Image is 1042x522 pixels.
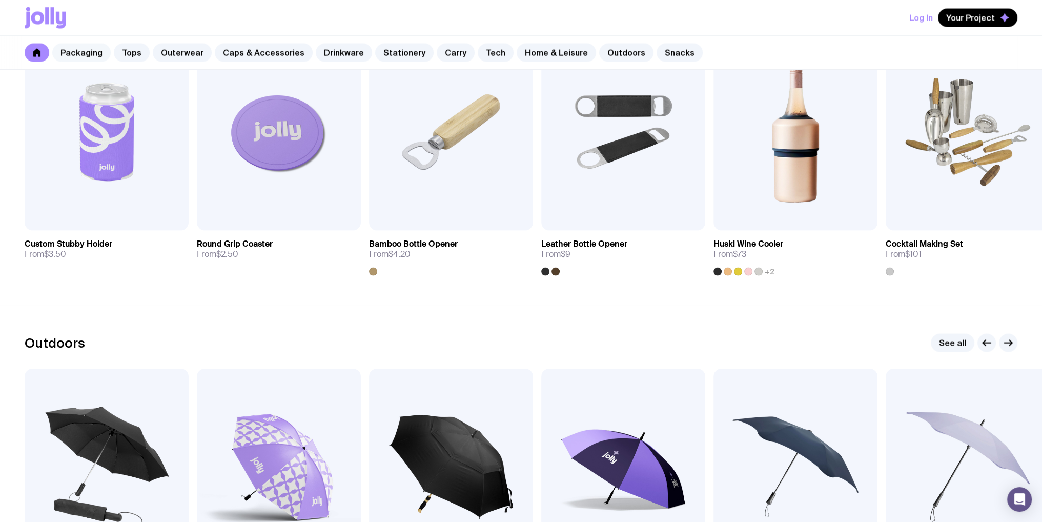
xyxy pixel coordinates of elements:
[25,335,85,351] h2: Outdoors
[197,249,238,259] span: From
[389,249,411,259] span: $4.20
[369,249,411,259] span: From
[733,249,746,259] span: $73
[375,44,434,62] a: Stationery
[216,249,238,259] span: $2.50
[905,249,922,259] span: $101
[369,239,458,249] h3: Bamboo Bottle Opener
[197,231,361,268] a: Round Grip CoasterFrom$2.50
[25,239,112,249] h3: Custom Stubby Holder
[52,44,111,62] a: Packaging
[517,44,596,62] a: Home & Leisure
[561,249,570,259] span: $9
[541,239,627,249] h3: Leather Bottle Opener
[215,44,313,62] a: Caps & Accessories
[657,44,703,62] a: Snacks
[938,9,1017,27] button: Your Project
[25,249,66,259] span: From
[713,249,746,259] span: From
[765,268,774,276] span: +2
[541,231,705,276] a: Leather Bottle OpenerFrom$9
[909,9,933,27] button: Log In
[478,44,514,62] a: Tech
[599,44,653,62] a: Outdoors
[713,231,877,276] a: Huski Wine CoolerFrom$73+2
[931,334,974,352] a: See all
[713,239,783,249] h3: Huski Wine Cooler
[369,231,533,276] a: Bamboo Bottle OpenerFrom$4.20
[25,231,189,268] a: Custom Stubby HolderFrom$3.50
[886,239,963,249] h3: Cocktail Making Set
[153,44,212,62] a: Outerwear
[114,44,150,62] a: Tops
[44,249,66,259] span: $3.50
[541,249,570,259] span: From
[946,13,995,23] span: Your Project
[316,44,372,62] a: Drinkware
[886,249,922,259] span: From
[1007,487,1032,512] div: Open Intercom Messenger
[437,44,475,62] a: Carry
[197,239,273,249] h3: Round Grip Coaster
